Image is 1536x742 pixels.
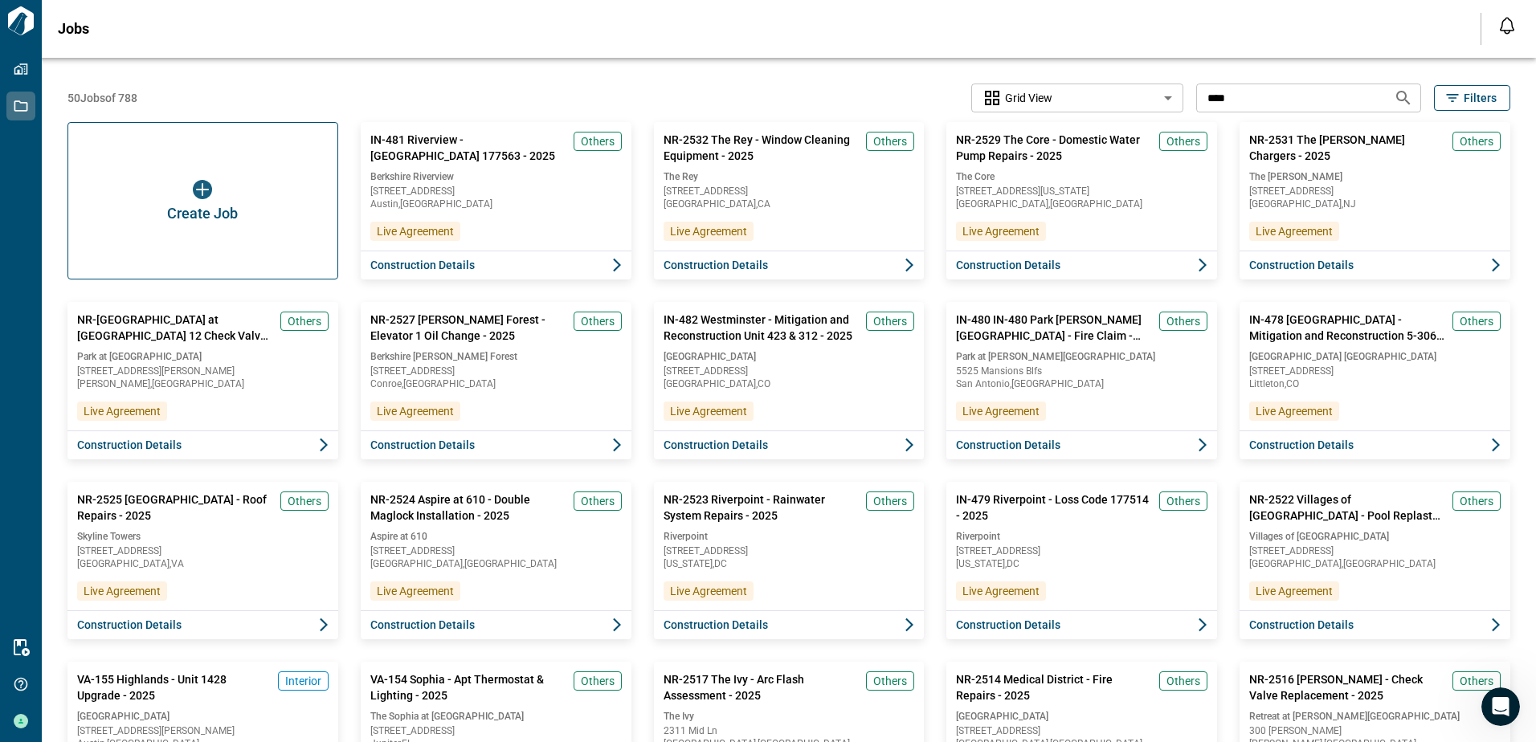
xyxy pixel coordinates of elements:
span: NR-2523 Riverpoint - Rainwater System Repairs - 2025 [664,491,860,524]
span: The [PERSON_NAME] [1249,170,1501,183]
button: Construction Details [67,430,338,459]
span: Conroe , [GEOGRAPHIC_DATA] [370,379,622,389]
span: Others [873,673,907,689]
button: Construction Details [1240,610,1510,639]
span: 50 Jobs of 788 [67,90,137,106]
span: Construction Details [77,617,182,633]
span: NR-2516 [PERSON_NAME] - Check Valve Replacement - 2025 [1249,671,1446,703]
span: Others [1166,313,1200,329]
span: NR-2525 [GEOGRAPHIC_DATA] - Roof Repairs - 2025 [77,491,274,524]
button: Construction Details [1240,251,1510,279]
span: [STREET_ADDRESS] [370,366,622,376]
span: Others [1460,133,1493,149]
span: VA-155 Highlands - Unit 1428 Upgrade - 2025 [77,671,272,703]
span: NR-[GEOGRAPHIC_DATA] at [GEOGRAPHIC_DATA] 12 Check Valves - 2025 [77,312,274,344]
span: Villages of [GEOGRAPHIC_DATA] [1249,530,1501,543]
span: [STREET_ADDRESS] [1249,546,1501,556]
span: [GEOGRAPHIC_DATA] [77,710,329,723]
span: [STREET_ADDRESS] [664,186,915,196]
span: Others [288,493,321,509]
span: Live Agreement [962,403,1040,419]
span: [STREET_ADDRESS] [664,366,915,376]
button: Construction Details [361,610,631,639]
span: NR-2522 Villages of [GEOGRAPHIC_DATA] - Pool Replaster and Repairs - 2025 [1249,491,1446,524]
span: [GEOGRAPHIC_DATA] [664,350,915,363]
span: Berkshire Riverview [370,170,622,183]
span: Riverpoint [664,530,915,543]
span: Others [581,493,615,509]
span: Aspire at 610 [370,530,622,543]
span: [GEOGRAPHIC_DATA] , NJ [1249,199,1501,209]
span: Construction Details [956,257,1060,273]
button: Construction Details [361,251,631,279]
span: Construction Details [370,617,475,633]
span: Others [1460,493,1493,509]
span: The Rey [664,170,915,183]
span: San Antonio , [GEOGRAPHIC_DATA] [956,379,1207,389]
span: [STREET_ADDRESS] [1249,186,1501,196]
span: Construction Details [956,437,1060,453]
span: Live Agreement [1256,403,1333,419]
span: Skyline Towers [77,530,329,543]
span: The Core [956,170,1207,183]
span: [STREET_ADDRESS] [77,546,329,556]
span: [STREET_ADDRESS][US_STATE] [956,186,1207,196]
span: [STREET_ADDRESS] [956,546,1207,556]
span: Live Agreement [1256,583,1333,599]
span: Live Agreement [670,223,747,239]
span: [US_STATE] , DC [956,559,1207,569]
span: The Sophia at [GEOGRAPHIC_DATA] [370,710,622,723]
span: [STREET_ADDRESS] [370,726,622,736]
span: Live Agreement [84,403,161,419]
span: [STREET_ADDRESS][PERSON_NAME] [77,726,329,736]
span: Construction Details [956,617,1060,633]
span: Others [873,133,907,149]
span: Interior [285,673,321,689]
span: Construction Details [1249,257,1354,273]
button: Construction Details [1240,430,1510,459]
span: IN-480 IN-480 Park [PERSON_NAME][GEOGRAPHIC_DATA] - Fire Claim - 2025 [956,312,1153,344]
span: Park at [PERSON_NAME][GEOGRAPHIC_DATA] [956,350,1207,363]
span: Others [1166,133,1200,149]
span: Jobs [58,21,89,37]
span: Construction Details [370,257,475,273]
span: NR-2527 [PERSON_NAME] Forest - Elevator 1 Oil Change - 2025 [370,312,567,344]
iframe: Intercom live chat [1481,687,1520,726]
span: 300 [PERSON_NAME] [1249,726,1501,736]
span: NR-2517 The Ivy - Arc Flash Assessment - 2025 [664,671,860,703]
span: [GEOGRAPHIC_DATA] , CA [664,199,915,209]
span: Others [1166,673,1200,689]
span: Filters [1464,90,1497,106]
span: Others [288,313,321,329]
span: Live Agreement [377,403,454,419]
span: Others [1166,493,1200,509]
span: Live Agreement [377,223,454,239]
span: [STREET_ADDRESS] [664,546,915,556]
span: VA-154 Sophia - Apt Thermostat & Lighting - 2025 [370,671,567,703]
span: [STREET_ADDRESS][PERSON_NAME] [77,366,329,376]
span: Live Agreement [670,403,747,419]
span: NR-2524 Aspire at 610 - Double Maglock Installation - 2025 [370,491,567,524]
span: [STREET_ADDRESS] [956,726,1207,736]
span: Park at [GEOGRAPHIC_DATA] [77,350,329,363]
span: Construction Details [1249,437,1354,453]
span: Live Agreement [84,583,161,599]
span: Others [1460,673,1493,689]
button: Search jobs [1387,82,1420,114]
span: Live Agreement [1256,223,1333,239]
span: Live Agreement [377,583,454,599]
span: Live Agreement [962,223,1040,239]
span: The Ivy [664,710,915,723]
span: [US_STATE] , DC [664,559,915,569]
span: 5525 Mansions Blfs [956,366,1207,376]
span: Littleton , CO [1249,379,1501,389]
span: Construction Details [370,437,475,453]
span: Others [581,313,615,329]
span: Construction Details [664,437,768,453]
span: NR-2514 Medical District - Fire Repairs - 2025 [956,671,1153,703]
button: Filters [1434,85,1510,111]
span: IN-478 [GEOGRAPHIC_DATA] - Mitigation and Reconstruction 5-306 - 2025 [1249,312,1446,344]
button: Construction Details [946,430,1217,459]
span: [GEOGRAPHIC_DATA] [GEOGRAPHIC_DATA] [1249,350,1501,363]
button: Construction Details [654,610,925,639]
